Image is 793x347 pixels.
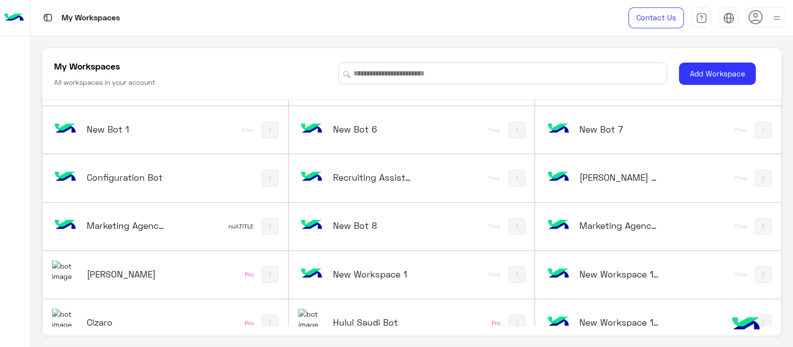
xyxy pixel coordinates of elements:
[679,63,756,85] button: Add Workspace
[492,319,501,327] div: Pro
[245,271,254,278] div: Pro
[729,307,763,342] img: hulul-logo.png
[298,116,325,142] img: bot image
[333,219,415,231] h5: New Bot 8
[54,77,155,87] h6: All workspaces in your account
[735,271,747,278] div: Free
[489,174,501,182] div: Free
[87,123,169,135] h5: New Bot 1
[298,309,325,330] img: 114004088273201
[545,261,571,287] img: bot image
[333,171,415,183] h5: Recruiting Assistant_copy_1
[4,7,24,28] img: Logo
[579,316,661,328] h5: New Workspace 1_copy_1_copy_1
[579,171,661,183] h5: Weber Agency
[545,309,571,336] img: bot image
[52,261,79,282] img: 322208621163248
[545,212,571,239] img: bot image
[228,222,254,230] div: null.TITLE
[628,7,684,28] a: Contact Us
[489,271,501,278] div: Free
[691,7,711,28] a: tab
[298,164,325,191] img: bot image
[333,316,415,328] h5: Hulul Saudi Bot
[489,222,501,230] div: Free
[298,261,325,287] img: bot image
[245,319,254,327] div: Pro
[579,219,661,231] h5: Marketing Agency_copy_2
[579,268,661,280] h5: New Workspace 1_copy_1
[333,123,415,135] h5: New Bot 6
[333,268,415,280] h5: New Workspace 1
[52,164,79,191] img: bot image
[52,212,79,239] img: bot image
[87,316,169,328] h5: Cizaro
[52,309,79,330] img: 919860931428189
[735,126,747,134] div: Free
[87,219,169,231] h5: Marketing Agency_copy_1
[545,164,571,191] img: bot image
[735,174,747,182] div: Free
[545,116,571,142] img: bot image
[54,60,120,72] h5: My Workspaces
[771,12,783,24] img: profile
[489,126,501,134] div: Free
[87,171,169,183] h5: Configuration Bot
[61,11,120,25] p: My Workspaces
[52,116,79,142] img: bot image
[42,11,54,24] img: tab
[696,12,707,24] img: tab
[298,212,325,239] img: bot image
[723,12,735,24] img: tab
[735,222,747,230] div: Free
[87,268,169,280] h5: Ahmed El Sallab
[579,123,661,135] h5: New Bot 7
[242,126,254,134] div: Free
